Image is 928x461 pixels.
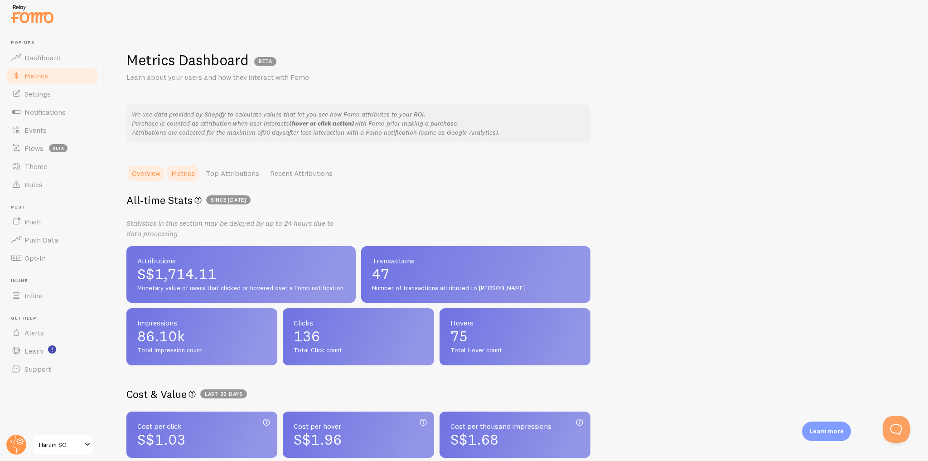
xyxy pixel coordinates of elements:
a: Metrics [166,164,200,182]
span: Flows [24,144,43,153]
span: Cost per hover [294,422,423,430]
a: Rules [5,175,99,194]
span: Learn [24,346,43,355]
span: S$1,714.11 [137,267,345,281]
span: Inline [11,278,99,284]
span: S$1.03 [137,431,186,448]
a: Inline [5,286,99,305]
span: Total Click count [294,346,423,354]
i: Statistics in this section may be delayed by up to 24 hours due to data processing [126,218,334,238]
a: Theme [5,157,99,175]
a: Dashboard [5,49,99,67]
span: Rules [24,180,43,189]
p: We use data provided by Shopify to calculate values that let you see how Fomo attributes to your ... [132,110,585,137]
a: Learn [5,342,99,360]
span: Opt-In [24,253,46,262]
span: Alerts [24,328,44,337]
a: Recent Attributions [265,164,338,182]
a: Support [5,360,99,378]
span: Events [24,126,47,135]
span: BETA [254,57,276,66]
span: S$1.68 [450,431,498,448]
span: Notifications [24,107,66,116]
a: Flows beta [5,139,99,157]
svg: <p>Watch New Feature Tutorials!</p> [48,345,56,354]
span: Pop-ups [11,40,99,46]
p: Learn more [809,427,844,436]
b: (hover or click action) [289,119,354,127]
span: Hovers [450,319,580,326]
p: Learn about your users and how they interact with Fomo [126,72,344,82]
span: Last 30 days [200,389,247,398]
a: Harum SG [33,434,94,456]
h2: All-time Stats [126,193,590,207]
span: Dashboard [24,53,61,62]
span: Clicks [294,319,423,326]
span: Theme [24,162,47,171]
span: S$1.96 [294,431,342,448]
a: Opt-In [5,249,99,267]
span: Push Data [24,235,58,244]
span: Support [24,364,51,374]
div: Learn more [802,422,851,441]
a: Events [5,121,99,139]
span: Number of transactions attributed to [PERSON_NAME] [372,284,580,292]
span: Transactions [372,257,580,264]
span: Attributions [137,257,345,264]
a: Settings [5,85,99,103]
span: Cost per click [137,422,266,430]
span: Inline [24,291,42,300]
span: 136 [294,329,423,344]
span: Cost per thousand impressions [450,422,580,430]
h1: Metrics Dashboard [126,51,249,69]
img: fomo-relay-logo-orange.svg [10,2,55,25]
a: Top Attributions [200,164,265,182]
a: Overview [126,164,166,182]
a: Push Data [5,231,99,249]
h2: Cost & Value [126,387,590,401]
a: Metrics [5,67,99,85]
span: Total Hover count [450,346,580,354]
iframe: Help Scout Beacon - Open [883,416,910,443]
a: Alerts [5,324,99,342]
span: Get Help [11,315,99,321]
span: Harum SG [39,439,82,450]
span: 86.10k [137,329,266,344]
a: Notifications [5,103,99,121]
span: 47 [372,267,580,281]
span: Settings [24,89,51,98]
span: since [DATE] [206,195,251,204]
span: Total Impression count [137,346,266,354]
span: Metrics [24,71,48,80]
span: beta [49,144,68,152]
span: Impressions [137,319,266,326]
em: 90 days [263,128,285,136]
a: Push [5,213,99,231]
span: Monetary value of users that clicked or hovered over a Fomo notification [137,284,345,292]
span: 75 [450,329,580,344]
span: Push [11,204,99,210]
span: Push [24,217,41,226]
